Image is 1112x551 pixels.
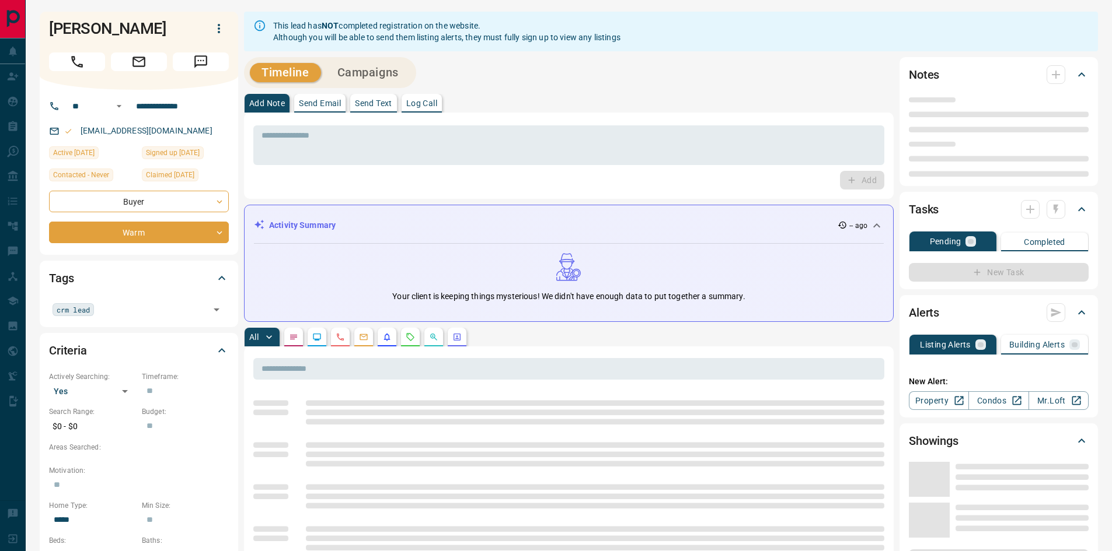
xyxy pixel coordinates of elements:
[930,237,961,245] p: Pending
[142,535,229,546] p: Baths:
[49,146,136,163] div: Mon Sep 15 2025
[909,303,939,322] h2: Alerts
[289,332,298,342] svg: Notes
[909,375,1089,388] p: New Alert:
[49,19,191,38] h1: [PERSON_NAME]
[49,52,105,71] span: Call
[909,200,939,219] h2: Tasks
[49,500,136,511] p: Home Type:
[359,332,368,342] svg: Emails
[142,169,229,185] div: Mon Sep 15 2025
[49,535,136,546] p: Beds:
[429,332,438,342] svg: Opportunities
[326,63,410,82] button: Campaigns
[142,146,229,163] div: Mon Sep 15 2025
[142,406,229,417] p: Budget:
[250,63,321,82] button: Timeline
[909,195,1089,223] div: Tasks
[49,465,229,476] p: Motivation:
[49,417,136,436] p: $0 - $0
[146,147,200,159] span: Signed up [DATE]
[406,99,437,107] p: Log Call
[382,332,392,342] svg: Listing Alerts
[112,99,126,113] button: Open
[909,65,939,84] h2: Notes
[909,61,1089,89] div: Notes
[920,341,971,349] p: Listing Alerts
[49,341,87,360] h2: Criteria
[49,222,229,243] div: Warm
[208,301,225,318] button: Open
[452,332,462,342] svg: Agent Actions
[142,500,229,511] p: Min Size:
[909,427,1089,455] div: Showings
[968,391,1029,410] a: Condos
[49,371,136,382] p: Actively Searching:
[406,332,415,342] svg: Requests
[254,215,884,236] div: Activity Summary-- ago
[64,127,72,135] svg: Email Valid
[142,371,229,382] p: Timeframe:
[849,220,867,231] p: -- ago
[146,169,194,181] span: Claimed [DATE]
[392,290,745,303] p: Your client is keeping things mysterious! We didn't have enough data to put together a summary.
[1024,238,1065,246] p: Completed
[81,126,212,135] a: [EMAIL_ADDRESS][DOMAIN_NAME]
[249,333,259,341] p: All
[1029,391,1089,410] a: Mr.Loft
[909,299,1089,327] div: Alerts
[1009,341,1065,349] p: Building Alerts
[173,52,229,71] span: Message
[57,304,90,315] span: crm lead
[49,442,229,452] p: Areas Searched:
[909,431,958,450] h2: Showings
[53,147,95,159] span: Active [DATE]
[111,52,167,71] span: Email
[49,191,229,212] div: Buyer
[336,332,345,342] svg: Calls
[49,269,74,287] h2: Tags
[322,21,339,30] strong: NOT
[269,219,336,231] p: Activity Summary
[312,332,322,342] svg: Lead Browsing Activity
[273,15,621,48] div: This lead has completed registration on the website. Although you will be able to send them listi...
[49,406,136,417] p: Search Range:
[299,99,341,107] p: Send Email
[355,99,392,107] p: Send Text
[49,382,136,401] div: Yes
[249,99,285,107] p: Add Note
[49,264,229,292] div: Tags
[49,336,229,364] div: Criteria
[53,169,109,181] span: Contacted - Never
[909,391,969,410] a: Property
